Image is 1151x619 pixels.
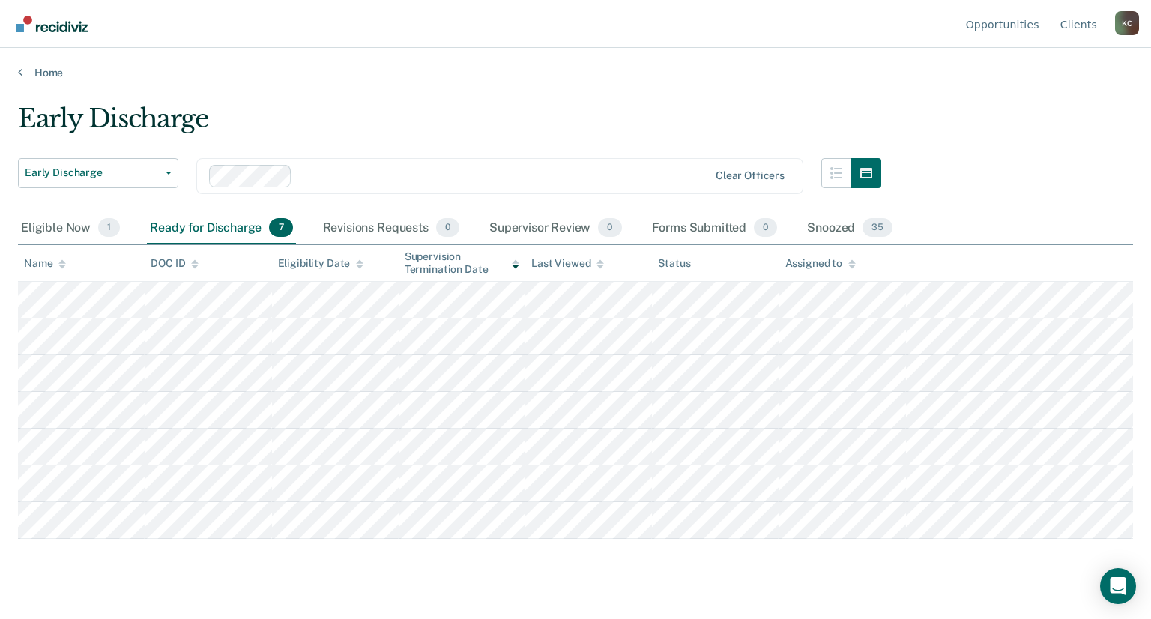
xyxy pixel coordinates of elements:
button: Early Discharge [18,158,178,188]
span: 0 [436,218,459,238]
button: Profile dropdown button [1115,11,1139,35]
div: Name [24,257,66,270]
span: Early Discharge [25,166,160,179]
div: Status [658,257,690,270]
span: 7 [269,218,292,238]
a: Home [18,66,1133,79]
span: 1 [98,218,120,238]
div: Revisions Requests0 [320,212,462,245]
div: Ready for Discharge7 [147,212,295,245]
div: Last Viewed [531,257,604,270]
div: Snoozed35 [804,212,895,245]
div: K C [1115,11,1139,35]
span: 35 [863,218,892,238]
div: Forms Submitted0 [649,212,781,245]
div: Assigned to [785,257,856,270]
div: Open Intercom Messenger [1100,568,1136,604]
span: 0 [598,218,621,238]
div: Eligible Now1 [18,212,123,245]
div: Clear officers [716,169,785,182]
div: Early Discharge [18,103,881,146]
div: Supervisor Review0 [486,212,625,245]
span: 0 [754,218,777,238]
div: Supervision Termination Date [405,250,519,276]
img: Recidiviz [16,16,88,32]
div: DOC ID [151,257,199,270]
div: Eligibility Date [278,257,364,270]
